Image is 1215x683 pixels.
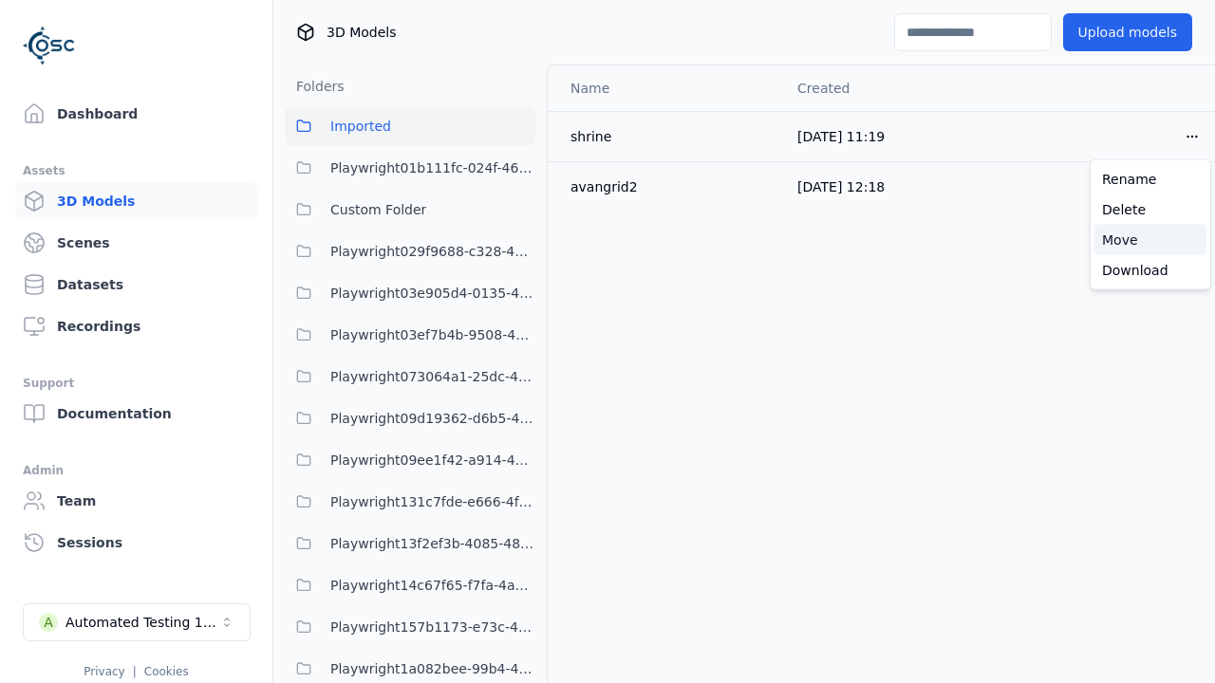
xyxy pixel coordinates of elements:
[1094,225,1206,255] a: Move
[1094,164,1206,194] a: Rename
[1094,255,1206,286] a: Download
[1094,194,1206,225] a: Delete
